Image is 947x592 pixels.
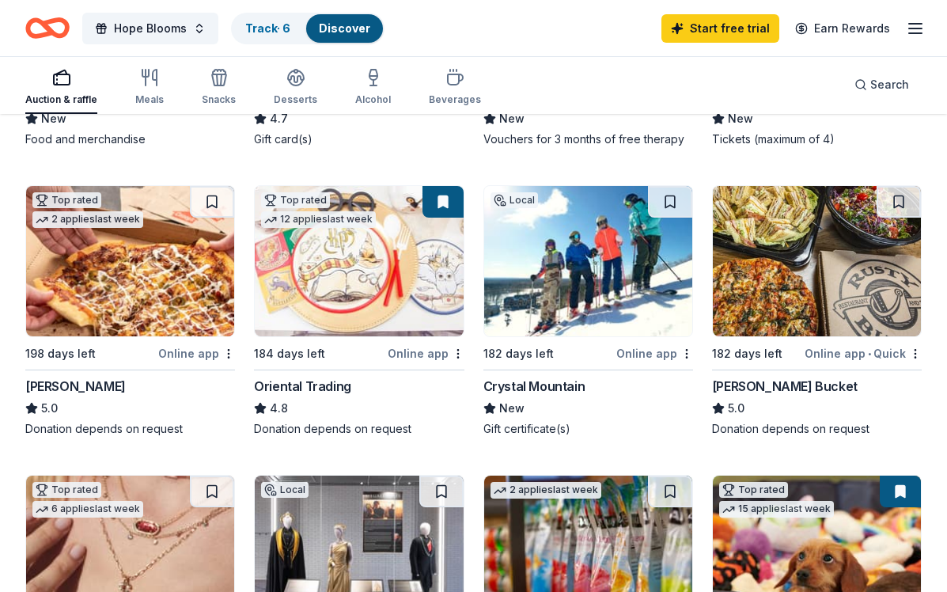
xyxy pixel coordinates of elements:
[719,482,788,498] div: Top rated
[355,93,391,106] div: Alcohol
[32,192,101,208] div: Top rated
[870,75,909,94] span: Search
[25,62,97,114] button: Auction & raffle
[25,421,235,437] div: Donation depends on request
[114,19,187,38] span: Hope Blooms
[25,93,97,106] div: Auction & raffle
[491,482,601,499] div: 2 applies last week
[135,62,164,114] button: Meals
[32,482,101,498] div: Top rated
[231,13,384,44] button: Track· 6Discover
[499,109,525,128] span: New
[712,185,922,437] a: Image for Rusty Bucket182 days leftOnline app•Quick[PERSON_NAME] Bucket5.0Donation depends on req...
[483,185,693,437] a: Image for Crystal MountainLocal182 days leftOnline appCrystal MountainNewGift certificate(s)
[712,344,782,363] div: 182 days left
[25,131,235,147] div: Food and merchandise
[429,93,481,106] div: Beverages
[484,186,692,336] img: Image for Crystal Mountain
[270,399,288,418] span: 4.8
[261,211,376,228] div: 12 applies last week
[261,482,309,498] div: Local
[712,421,922,437] div: Donation depends on request
[616,343,693,363] div: Online app
[41,399,58,418] span: 5.0
[32,211,143,228] div: 2 applies last week
[274,93,317,106] div: Desserts
[25,185,235,437] a: Image for Casey'sTop rated2 applieslast week198 days leftOnline app[PERSON_NAME]5.0Donation depen...
[355,62,391,114] button: Alcohol
[26,186,234,336] img: Image for Casey's
[868,347,871,360] span: •
[319,21,370,35] a: Discover
[261,192,330,208] div: Top rated
[483,421,693,437] div: Gift certificate(s)
[805,343,922,363] div: Online app Quick
[483,344,554,363] div: 182 days left
[254,185,464,437] a: Image for Oriental TradingTop rated12 applieslast week184 days leftOnline appOriental Trading4.8D...
[499,399,525,418] span: New
[82,13,218,44] button: Hope Blooms
[388,343,464,363] div: Online app
[274,62,317,114] button: Desserts
[728,109,753,128] span: New
[429,62,481,114] button: Beverages
[255,186,463,336] img: Image for Oriental Trading
[786,14,900,43] a: Earn Rewards
[254,131,464,147] div: Gift card(s)
[41,109,66,128] span: New
[483,377,585,396] div: Crystal Mountain
[202,93,236,106] div: Snacks
[661,14,779,43] a: Start free trial
[842,69,922,101] button: Search
[712,131,922,147] div: Tickets (maximum of 4)
[491,192,538,208] div: Local
[135,93,164,106] div: Meals
[728,399,744,418] span: 5.0
[713,186,921,336] img: Image for Rusty Bucket
[719,501,834,518] div: 15 applies last week
[270,109,288,128] span: 4.7
[483,131,693,147] div: Vouchers for 3 months of free therapy
[25,344,96,363] div: 198 days left
[202,62,236,114] button: Snacks
[254,377,351,396] div: Oriental Trading
[254,421,464,437] div: Donation depends on request
[25,377,126,396] div: [PERSON_NAME]
[254,344,325,363] div: 184 days left
[245,21,290,35] a: Track· 6
[712,377,858,396] div: [PERSON_NAME] Bucket
[32,501,143,518] div: 6 applies last week
[25,9,70,47] a: Home
[158,343,235,363] div: Online app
